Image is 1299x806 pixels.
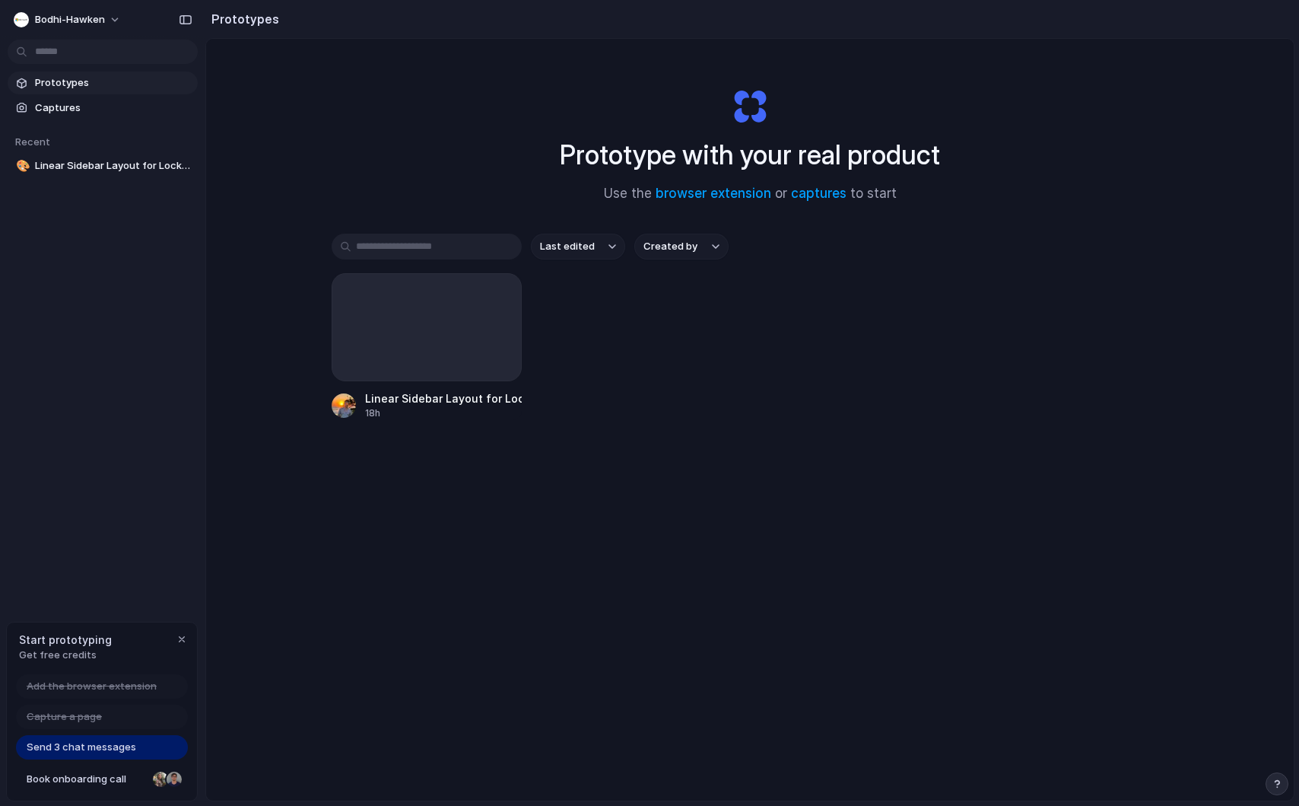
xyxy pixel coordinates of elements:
[15,135,50,148] span: Recent
[35,158,192,174] span: Linear Sidebar Layout for Lockii Booking
[365,406,522,420] div: 18h
[35,12,105,27] span: bodhi-hawken
[14,158,29,174] button: 🎨
[560,135,940,175] h1: Prototype with your real product
[365,390,522,406] div: Linear Sidebar Layout for Lockii Booking
[8,155,198,177] a: 🎨Linear Sidebar Layout for Lockii Booking
[332,273,522,420] a: Linear Sidebar Layout for Lockii Booking18h
[791,186,846,201] a: captures
[19,648,112,663] span: Get free credits
[27,772,147,787] span: Book onboarding call
[16,767,188,792] a: Book onboarding call
[8,97,198,119] a: Captures
[8,8,129,32] button: bodhi-hawken
[35,75,192,91] span: Prototypes
[531,234,625,260] button: Last edited
[604,184,897,204] span: Use the or to start
[19,632,112,648] span: Start prototyping
[8,72,198,94] a: Prototypes
[27,740,136,755] span: Send 3 chat messages
[540,239,595,254] span: Last edited
[634,234,729,260] button: Created by
[35,100,192,116] span: Captures
[165,770,183,788] div: Christian Iacullo
[656,186,771,201] a: browser extension
[27,679,157,694] span: Add the browser extension
[16,158,27,175] div: 🎨
[643,239,697,254] span: Created by
[205,10,279,28] h2: Prototypes
[27,709,102,725] span: Capture a page
[151,770,170,788] div: Nicole Kubica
